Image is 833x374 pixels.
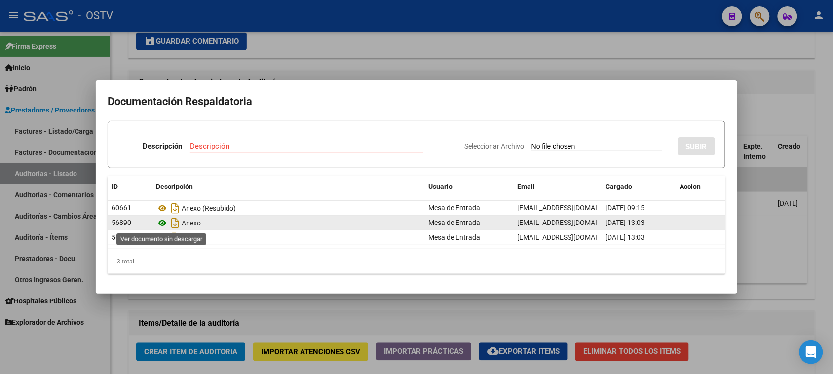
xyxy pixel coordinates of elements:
[606,219,645,226] span: [DATE] 13:03
[606,233,645,241] span: [DATE] 13:03
[152,176,424,197] datatable-header-cell: Descripción
[169,215,182,231] i: Descargar documento
[428,183,453,190] span: Usuario
[602,176,676,197] datatable-header-cell: Cargado
[606,204,645,212] span: [DATE] 09:15
[517,219,627,226] span: [EMAIL_ADDRESS][DOMAIN_NAME]
[606,183,633,190] span: Cargado
[517,204,627,212] span: [EMAIL_ADDRESS][DOMAIN_NAME]
[428,204,480,212] span: Mesa de Entrada
[156,230,420,246] div: Factura
[108,92,725,111] h2: Documentación Respaldatoria
[678,137,715,155] button: SUBIR
[464,142,524,150] span: Seleccionar Archivo
[686,142,707,151] span: SUBIR
[680,183,701,190] span: Accion
[517,233,627,241] span: [EMAIL_ADDRESS][DOMAIN_NAME]
[143,141,182,152] p: Descripción
[169,230,182,246] i: Descargar documento
[112,204,131,212] span: 60661
[112,219,131,226] span: 56890
[517,183,535,190] span: Email
[513,176,602,197] datatable-header-cell: Email
[112,233,131,241] span: 56889
[428,233,480,241] span: Mesa de Entrada
[112,183,118,190] span: ID
[156,183,193,190] span: Descripción
[108,249,725,274] div: 3 total
[428,219,480,226] span: Mesa de Entrada
[424,176,513,197] datatable-header-cell: Usuario
[799,340,823,364] div: Open Intercom Messenger
[169,200,182,216] i: Descargar documento
[156,215,420,231] div: Anexo
[156,200,420,216] div: Anexo (Resubido)
[108,176,152,197] datatable-header-cell: ID
[676,176,725,197] datatable-header-cell: Accion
